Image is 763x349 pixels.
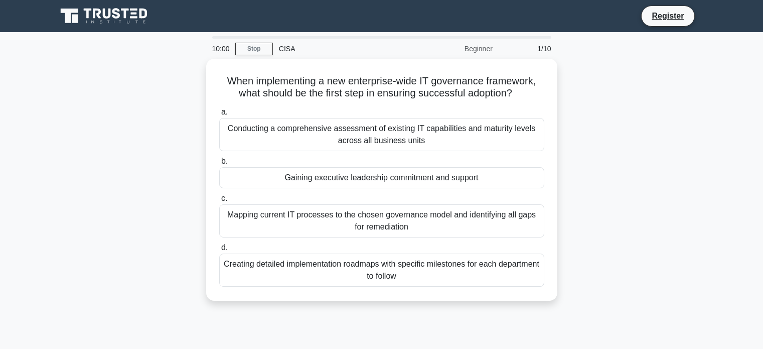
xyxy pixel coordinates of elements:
span: a. [221,107,228,116]
div: Gaining executive leadership commitment and support [219,167,544,188]
span: d. [221,243,228,252]
div: 10:00 [206,39,235,59]
div: Conducting a comprehensive assessment of existing IT capabilities and maturity levels across all ... [219,118,544,151]
a: Stop [235,43,273,55]
h5: When implementing a new enterprise-wide IT governance framework, what should be the first step in... [218,75,545,100]
a: Register [646,10,690,22]
div: Beginner [411,39,499,59]
div: 1/10 [499,39,557,59]
span: c. [221,194,227,202]
div: CISA [273,39,411,59]
div: Mapping current IT processes to the chosen governance model and identifying all gaps for remediation [219,204,544,238]
span: b. [221,157,228,165]
div: Creating detailed implementation roadmaps with specific milestones for each department to follow [219,254,544,287]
